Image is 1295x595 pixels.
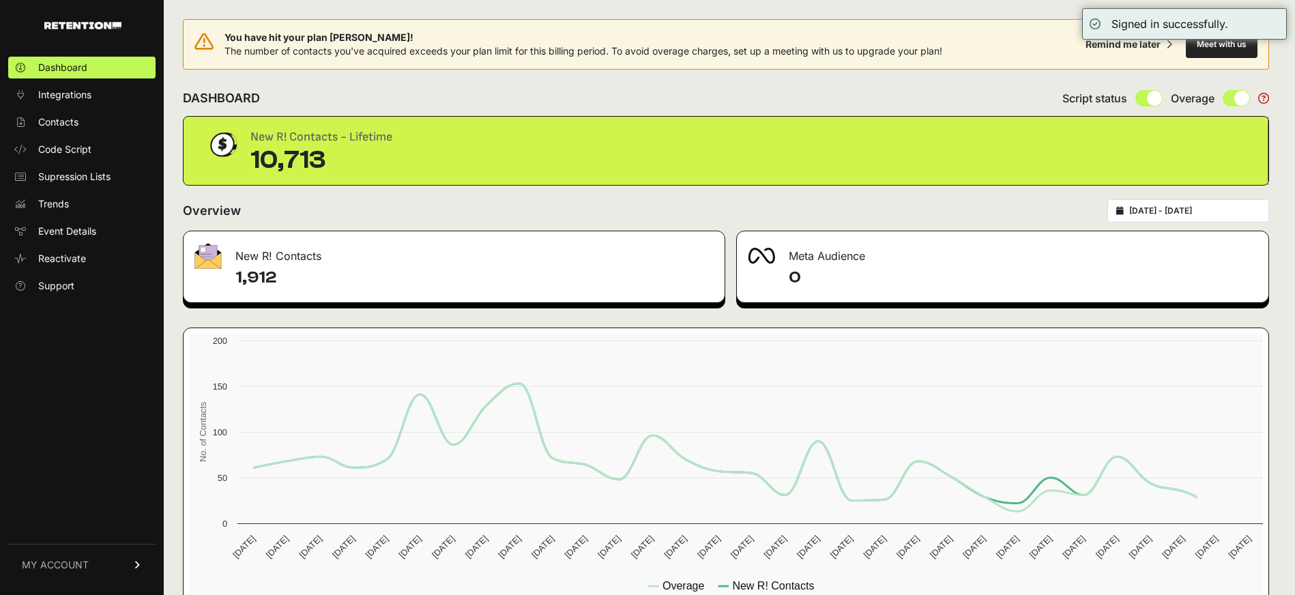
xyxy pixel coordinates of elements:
span: Code Script [38,143,91,156]
span: Dashboard [38,61,87,74]
text: [DATE] [795,534,821,560]
img: fa-meta-2f981b61bb99beabf952f7030308934f19ce035c18b003e963880cc3fabeebb7.png [748,248,775,264]
h2: DASHBOARD [183,89,260,108]
div: New R! Contacts [184,231,725,272]
text: [DATE] [430,534,456,560]
span: MY ACCOUNT [22,558,89,572]
text: Overage [663,580,704,592]
text: [DATE] [264,534,291,560]
span: The number of contacts you've acquired exceeds your plan limit for this billing period. To avoid ... [224,45,942,57]
a: Support [8,275,156,297]
span: Trends [38,197,69,211]
text: 100 [213,427,227,437]
text: [DATE] [1028,534,1054,560]
text: [DATE] [894,534,921,560]
text: [DATE] [297,534,323,560]
button: Meet with us [1186,31,1257,58]
text: [DATE] [463,534,490,560]
a: Integrations [8,84,156,106]
text: [DATE] [695,534,722,560]
text: [DATE] [1094,534,1120,560]
div: Remind me later [1086,38,1161,51]
a: Event Details [8,220,156,242]
text: [DATE] [961,534,987,560]
text: 0 [222,519,227,529]
span: Reactivate [38,252,86,265]
text: [DATE] [994,534,1021,560]
span: Overage [1171,90,1214,106]
div: Meta Audience [737,231,1268,272]
text: 200 [213,336,227,346]
span: Supression Lists [38,170,111,184]
text: [DATE] [729,534,755,560]
a: Reactivate [8,248,156,270]
text: No. of Contacts [198,402,208,462]
a: Dashboard [8,57,156,78]
span: You have hit your plan [PERSON_NAME]! [224,31,942,44]
span: Support [38,279,74,293]
text: [DATE] [396,534,423,560]
img: Retention.com [44,22,121,29]
div: 10,713 [250,147,392,174]
text: [DATE] [663,534,689,560]
text: [DATE] [1227,534,1253,560]
span: Script status [1062,90,1127,106]
text: [DATE] [496,534,523,560]
button: Remind me later [1080,32,1178,57]
h2: Overview [183,201,241,220]
text: [DATE] [596,534,622,560]
text: [DATE] [529,534,556,560]
text: [DATE] [364,534,390,560]
text: [DATE] [1127,534,1154,560]
h4: 0 [789,267,1257,289]
a: Supression Lists [8,166,156,188]
text: [DATE] [1160,534,1187,560]
div: New R! Contacts - Lifetime [250,128,392,147]
text: [DATE] [761,534,788,560]
text: 150 [213,381,227,392]
text: [DATE] [928,534,955,560]
img: fa-envelope-19ae18322b30453b285274b1b8af3d052b27d846a4fbe8435d1a52b978f639a2.png [194,243,222,269]
text: [DATE] [1060,534,1087,560]
a: Contacts [8,111,156,133]
text: [DATE] [330,534,357,560]
img: dollar-coin-05c43ed7efb7bc0c12610022525b4bbbb207c7efeef5aecc26f025e68dcafac9.png [205,128,239,162]
a: Trends [8,193,156,215]
h4: 1,912 [235,267,714,289]
div: Signed in successfully. [1111,16,1228,32]
text: New R! Contacts [732,580,814,592]
text: [DATE] [861,534,888,560]
text: [DATE] [1193,534,1220,560]
span: Integrations [38,88,91,102]
a: MY ACCOUNT [8,544,156,585]
span: Contacts [38,115,78,129]
text: [DATE] [629,534,656,560]
span: Event Details [38,224,96,238]
text: [DATE] [563,534,590,560]
text: [DATE] [828,534,855,560]
a: Code Script [8,139,156,160]
text: [DATE] [231,534,257,560]
text: 50 [218,473,227,483]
